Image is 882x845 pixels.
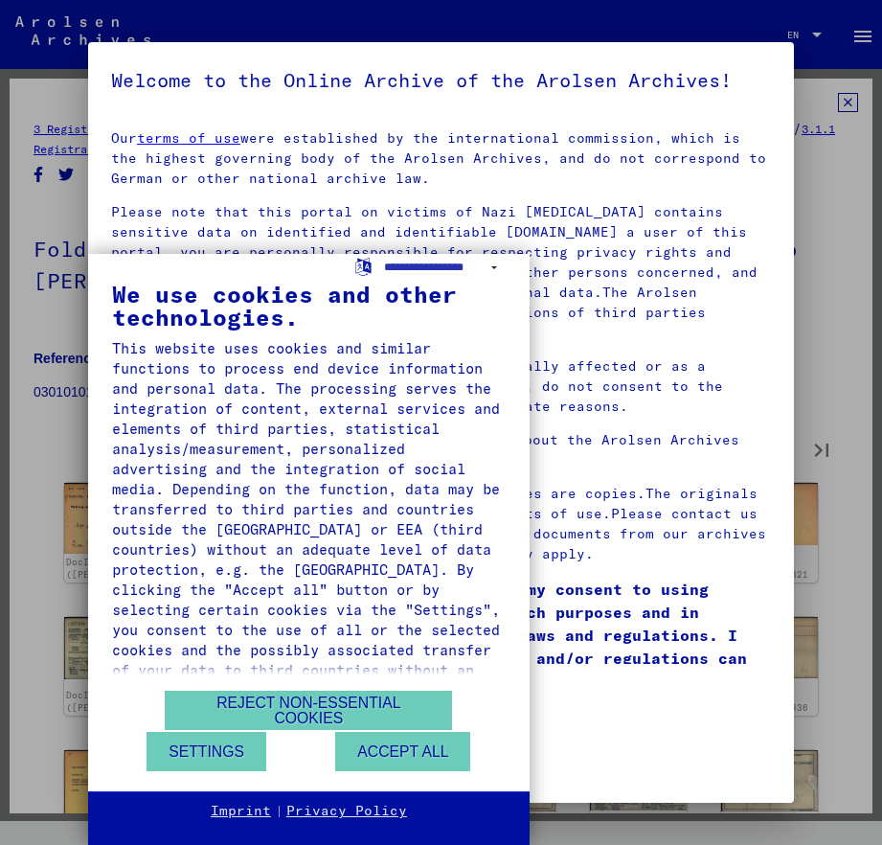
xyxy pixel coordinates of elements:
button: Accept all [335,732,470,771]
div: We use cookies and other technologies. [112,283,506,329]
button: Settings [147,732,266,771]
a: Privacy Policy [286,802,407,821]
button: Reject non-essential cookies [165,691,452,730]
a: Imprint [211,802,271,821]
div: This website uses cookies and similar functions to process end device information and personal da... [112,338,506,700]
